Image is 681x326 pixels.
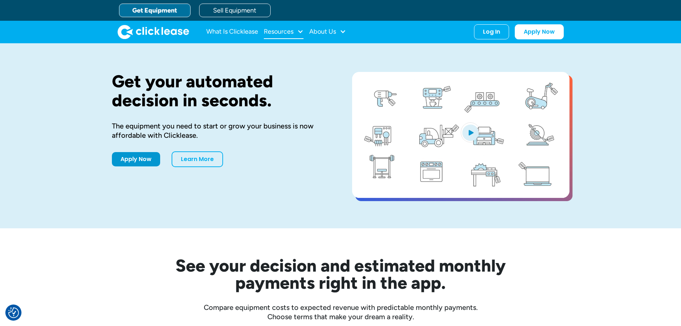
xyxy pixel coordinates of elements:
[199,4,271,17] a: Sell Equipment
[515,24,564,39] a: Apply Now
[264,25,304,39] div: Resources
[461,122,480,142] img: Blue play button logo on a light blue circular background
[140,257,541,291] h2: See your decision and estimated monthly payments right in the app.
[112,121,329,140] div: The equipment you need to start or grow your business is now affordable with Clicklease.
[112,72,329,110] h1: Get your automated decision in seconds.
[118,25,189,39] a: home
[483,28,500,35] div: Log In
[118,25,189,39] img: Clicklease logo
[8,307,19,318] button: Consent Preferences
[112,303,569,321] div: Compare equipment costs to expected revenue with predictable monthly payments. Choose terms that ...
[8,307,19,318] img: Revisit consent button
[119,4,191,17] a: Get Equipment
[352,72,569,198] a: open lightbox
[172,151,223,167] a: Learn More
[206,25,258,39] a: What Is Clicklease
[309,25,346,39] div: About Us
[112,152,160,166] a: Apply Now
